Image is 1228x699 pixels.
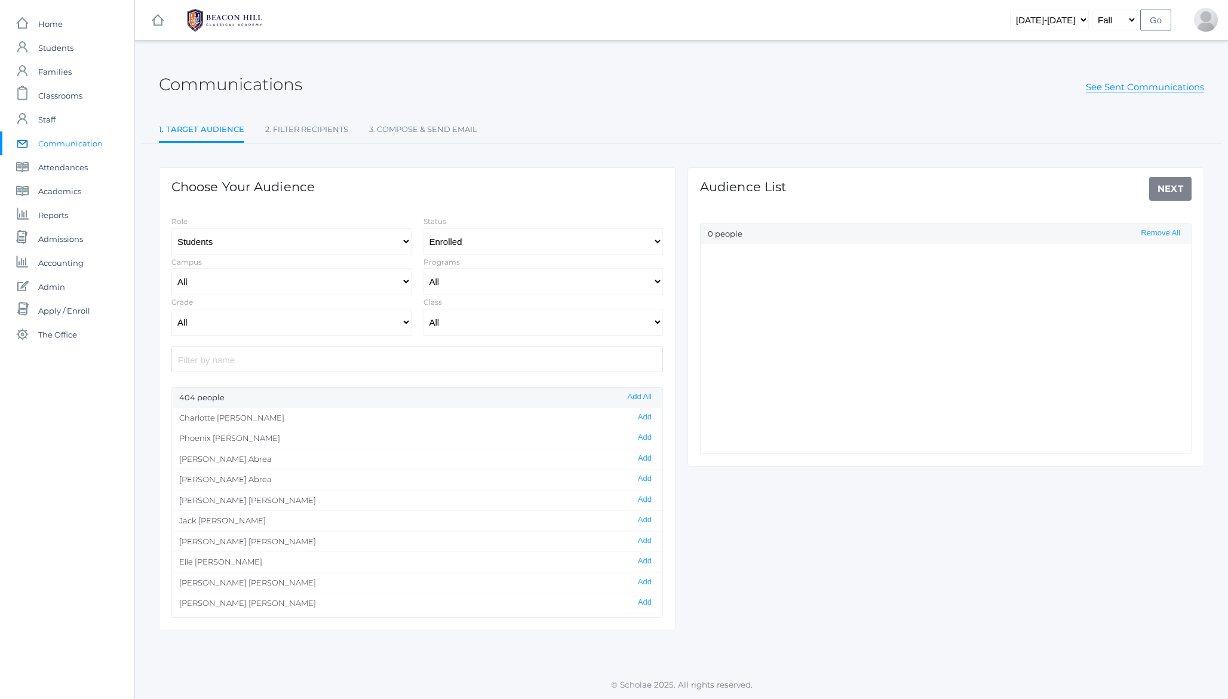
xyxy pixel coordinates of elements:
h1: Audience List [700,180,787,194]
a: 1. Target Audience [159,118,244,143]
button: Add [634,412,655,422]
label: Programs [423,257,460,266]
div: 404 people [172,388,662,408]
li: Jack [PERSON_NAME] [172,510,662,531]
button: Add [634,453,655,464]
h1: Choose Your Audience [171,180,315,194]
li: [PERSON_NAME] Abrea [172,449,662,470]
button: Add [634,556,655,566]
button: Add [634,495,655,505]
span: Attendances [38,155,88,179]
button: Add [634,536,655,546]
a: 2. Filter Recipients [265,118,348,142]
label: Status [423,217,446,226]
span: Admin [38,275,65,299]
span: Apply / Enroll [38,299,90,323]
span: Students [38,36,73,60]
div: 0 people [701,224,1191,244]
label: Class [423,298,442,306]
input: Filter by name [171,347,663,372]
p: © Scholae 2025. All rights reserved. [135,679,1228,691]
img: BHCALogos-05-308ed15e86a5a0abce9b8dd61676a3503ac9727e845dece92d48e8588c001991.png [180,5,269,35]
button: Remove All [1137,228,1184,238]
li: [PERSON_NAME] [PERSON_NAME] [172,490,662,511]
label: Grade [171,298,193,306]
li: [PERSON_NAME] Abrea [172,469,662,490]
span: Admissions [38,227,83,251]
span: Communication [38,131,103,155]
label: Campus [171,257,202,266]
li: [PERSON_NAME] Alstot [172,614,662,634]
li: [PERSON_NAME] [PERSON_NAME] [172,572,662,593]
span: Home [38,12,63,36]
span: Reports [38,203,68,227]
li: Elle [PERSON_NAME] [172,551,662,572]
div: Jason Roberts [1194,8,1218,32]
button: Add [634,577,655,587]
span: Families [38,60,72,84]
input: Go [1140,10,1171,30]
span: Classrooms [38,84,82,108]
button: Add [634,433,655,443]
li: [PERSON_NAME] [PERSON_NAME] [172,593,662,614]
a: 3. Compose & Send Email [369,118,477,142]
span: Accounting [38,251,84,275]
button: Add [634,597,655,608]
button: Add [634,515,655,525]
li: Charlotte [PERSON_NAME] [172,408,662,428]
h2: Communications [159,75,302,94]
a: See Sent Communications [1086,81,1204,93]
label: Role [171,217,188,226]
span: The Office [38,323,77,347]
button: Add [634,474,655,484]
span: Academics [38,179,81,203]
li: Phoenix [PERSON_NAME] [172,428,662,449]
button: Add All [624,392,655,402]
li: [PERSON_NAME] [PERSON_NAME] [172,531,662,552]
span: Staff [38,108,56,131]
